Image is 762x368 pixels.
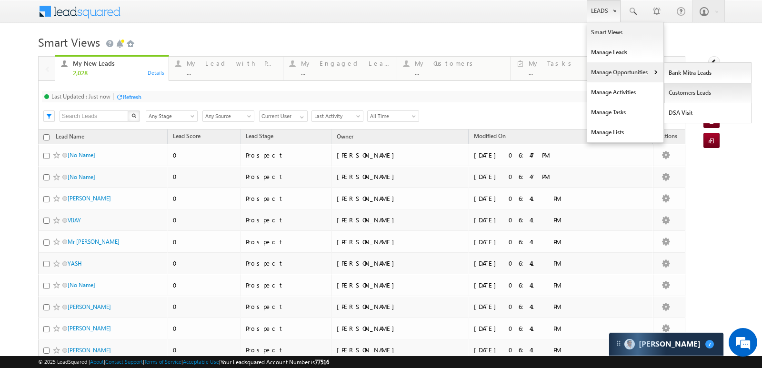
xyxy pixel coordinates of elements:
[146,112,194,120] span: Any Stage
[474,151,605,159] div: [DATE] 06:47 PM
[337,133,353,140] span: Owner
[246,194,327,203] div: Prospect
[73,69,163,76] div: 2,028
[474,238,605,246] div: [DATE] 06:41 PM
[241,131,278,143] a: Lead Stage
[474,324,605,333] div: [DATE] 06:41 PM
[511,57,624,80] a: My Tasks...
[301,60,391,67] div: My Engaged Lead
[246,216,327,224] div: Prospect
[337,194,464,203] div: [PERSON_NAME]
[68,303,111,310] a: [PERSON_NAME]
[474,346,605,354] div: [DATE] 06:41 PM
[68,173,95,180] a: [No Name]
[312,112,360,120] span: Last Activity
[283,57,397,80] a: My Engaged Lead...
[246,302,327,311] div: Prospect
[168,131,205,143] a: Lead Score
[615,339,622,347] img: carter-drag
[246,324,327,333] div: Prospect
[221,358,329,366] span: Your Leadsquared Account Number is
[60,110,129,122] input: Search Leads
[259,110,308,122] input: Type to Search
[169,57,283,80] a: My Lead with Pending Tasks...
[183,358,219,365] a: Acceptable Use
[474,216,605,224] div: [DATE] 06:41 PM
[474,259,605,268] div: [DATE] 06:41 PM
[43,134,50,140] input: Check all records
[337,238,464,246] div: [PERSON_NAME]
[315,358,329,366] span: 77516
[144,358,181,365] a: Terms of Service
[474,132,506,139] span: Modified On
[173,346,236,354] div: 0
[368,112,416,120] span: All Time
[587,102,663,122] a: Manage Tasks
[90,358,104,365] a: About
[146,110,198,122] div: Lead Stage Filter
[68,325,111,332] a: [PERSON_NAME]
[367,110,419,122] a: All Time
[587,82,663,102] a: Manage Activities
[259,110,307,122] div: Owner Filter
[246,172,327,181] div: Prospect
[68,217,81,224] a: VIJAY
[474,302,605,311] div: [DATE] 06:41 PM
[73,60,163,67] div: My New Leads
[202,110,254,122] div: Lead Source Filter
[68,347,111,354] a: [PERSON_NAME]
[337,172,464,181] div: [PERSON_NAME]
[474,281,605,289] div: [DATE] 06:41 PM
[587,62,663,82] a: Manage Opportunities
[337,346,464,354] div: [PERSON_NAME]
[397,57,511,80] a: My Customers...
[664,103,752,123] a: DSA Visit
[51,131,89,144] a: Lead Name
[529,60,618,67] div: My Tasks
[337,259,464,268] div: [PERSON_NAME]
[337,216,464,224] div: [PERSON_NAME]
[68,151,95,159] a: [No Name]
[105,358,143,365] a: Contact Support
[147,68,165,77] div: Details
[301,69,391,76] div: ...
[246,281,327,289] div: Prospect
[173,194,236,203] div: 0
[587,122,663,142] a: Manage Lists
[38,358,329,367] span: © 2025 LeadSquared | | | | |
[311,110,363,122] a: Last Activity
[587,42,663,62] a: Manage Leads
[38,34,100,50] span: Smart Views
[173,302,236,311] div: 0
[131,113,136,118] img: Search
[146,110,198,122] a: Any Stage
[68,195,111,202] a: [PERSON_NAME]
[529,69,618,76] div: ...
[173,238,236,246] div: 0
[68,260,82,267] a: YASH
[337,151,464,159] div: [PERSON_NAME]
[55,55,169,81] a: My New Leads2,028Details
[187,69,277,76] div: ...
[173,151,236,159] div: 0
[173,259,236,268] div: 0
[202,110,254,122] a: Any Source
[187,60,277,67] div: My Lead with Pending Tasks
[173,281,236,289] div: 0
[173,324,236,333] div: 0
[337,281,464,289] div: [PERSON_NAME]
[474,194,605,203] div: [DATE] 06:41 PM
[173,132,201,139] span: Lead Score
[474,172,605,181] div: [DATE] 06:47 PM
[51,93,110,100] div: Last Updated : Just now
[173,216,236,224] div: 0
[415,69,505,76] div: ...
[653,131,682,143] span: Actions
[705,340,714,348] span: 7
[337,324,464,333] div: [PERSON_NAME]
[469,131,511,143] a: Modified On
[123,93,141,100] div: Refresh
[203,112,251,120] span: Any Source
[587,22,663,42] a: Smart Views
[68,281,95,288] a: [No Name]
